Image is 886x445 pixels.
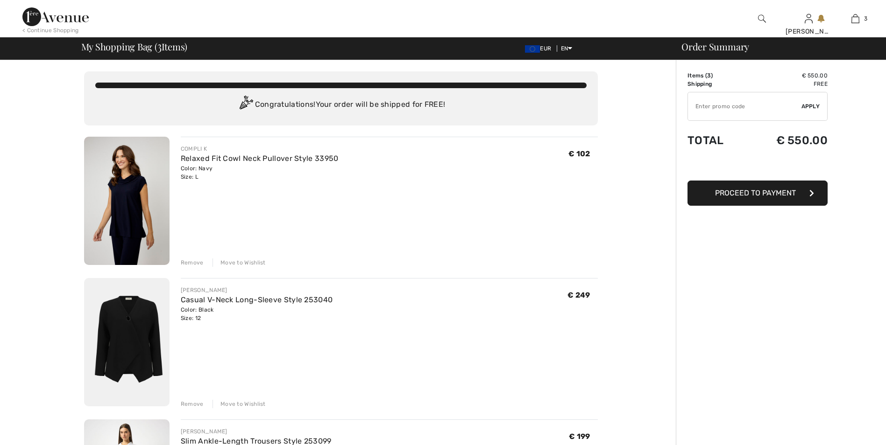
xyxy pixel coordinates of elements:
span: 3 [157,40,162,52]
img: Casual V-Neck Long-Sleeve Style 253040 [84,278,170,406]
div: Congratulations! Your order will be shipped for FREE! [95,96,587,114]
span: € 249 [567,291,590,299]
span: EN [561,45,573,52]
div: Color: Navy Size: L [181,164,339,181]
span: € 102 [568,149,590,158]
img: 1ère Avenue [22,7,89,26]
img: Congratulation2.svg [236,96,255,114]
div: Remove [181,400,204,408]
td: Items ( ) [688,71,745,80]
div: [PERSON_NAME] [181,427,332,436]
img: My Info [805,13,813,24]
button: Proceed to Payment [688,181,828,206]
td: Total [688,125,745,156]
td: € 550.00 [745,71,828,80]
img: search the website [758,13,766,24]
span: Apply [801,102,820,111]
td: Shipping [688,80,745,88]
a: Casual V-Neck Long-Sleeve Style 253040 [181,295,333,304]
span: My Shopping Bag ( Items) [81,42,188,51]
a: Sign In [805,14,813,23]
div: [PERSON_NAME] [786,27,831,36]
div: Color: Black Size: 12 [181,306,333,322]
a: Relaxed Fit Cowl Neck Pullover Style 33950 [181,154,339,163]
span: 3 [864,14,867,23]
span: 3 [707,72,711,79]
input: Promo code [688,92,801,120]
td: € 550.00 [745,125,828,156]
div: < Continue Shopping [22,26,79,35]
div: [PERSON_NAME] [181,286,333,294]
img: Relaxed Fit Cowl Neck Pullover Style 33950 [84,137,170,265]
span: Proceed to Payment [715,188,796,197]
img: My Bag [851,13,859,24]
td: Free [745,80,828,88]
div: Remove [181,258,204,267]
a: 3 [832,13,878,24]
div: Order Summary [670,42,880,51]
iframe: PayPal [688,156,828,177]
div: Move to Wishlist [213,400,266,408]
img: Euro [525,45,540,53]
span: EUR [525,45,555,52]
div: COMPLI K [181,145,339,153]
span: € 199 [569,432,590,441]
div: Move to Wishlist [213,258,266,267]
